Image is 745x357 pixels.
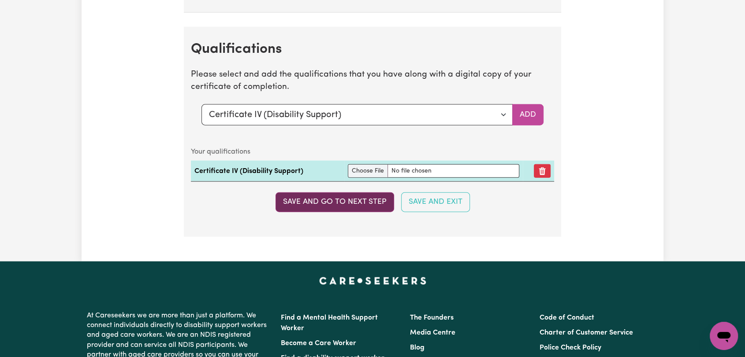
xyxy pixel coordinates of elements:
a: The Founders [410,314,454,321]
button: Save and Exit [401,192,470,212]
a: Careseekers home page [319,277,426,284]
a: Charter of Customer Service [540,329,633,336]
iframe: Button to launch messaging window [710,322,738,350]
p: Please select and add the qualifications that you have along with a digital copy of your certific... [191,69,554,94]
a: Blog [410,344,425,351]
button: Save and go to next step [276,192,394,212]
a: Find a Mental Health Support Worker [281,314,378,332]
a: Police Check Policy [540,344,601,351]
a: Media Centre [410,329,455,336]
a: Code of Conduct [540,314,594,321]
button: Add selected qualification [512,104,544,125]
h2: Qualifications [191,41,554,58]
a: Become a Care Worker [281,340,356,347]
td: Certificate IV (Disability Support) [191,161,344,182]
button: Remove qualification [534,164,551,178]
caption: Your qualifications [191,143,554,161]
